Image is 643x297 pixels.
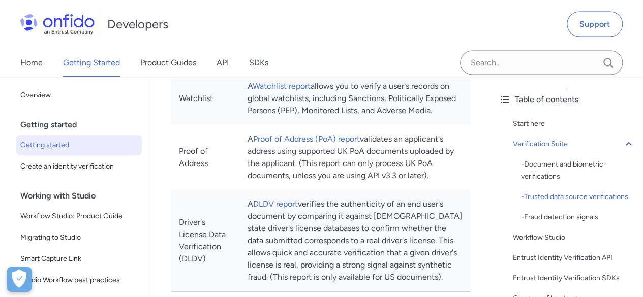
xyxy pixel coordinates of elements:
[171,190,239,292] td: Driver's License Data Verification (DLDV)
[521,211,635,223] a: -Fraud detection signals
[460,51,623,75] input: Onfido search input field
[239,72,470,125] td: A allows you to verify a user's records on global watchlists, including Sanctions, Politically Ex...
[521,158,635,183] a: -Document and biometric verifications
[20,232,138,244] span: Migrating to Studio
[16,249,142,269] a: Smart Capture Link
[20,253,138,265] span: Smart Capture Link
[253,81,311,91] a: Watchlist report
[171,125,239,190] td: Proof of Address
[20,210,138,222] span: Workflow Studio: Product Guide
[16,85,142,106] a: Overview
[20,139,138,151] span: Getting started
[16,156,142,177] a: Create an identity verification
[16,270,142,290] a: Studio Workflow best practices
[63,49,120,77] a: Getting Started
[513,138,635,150] a: Verification Suite
[16,206,142,226] a: Workflow Studio: Product Guide
[239,125,470,190] td: A validates an applicant's address using supported UK PoA documents uploaded by the applicant. (T...
[171,72,239,125] td: Watchlist
[253,199,298,209] a: DLDV report
[20,115,146,135] div: Getting started
[20,14,95,35] img: Onfido Logo
[513,232,635,244] a: Workflow Studio
[16,227,142,248] a: Migrating to Studio
[217,49,229,77] a: API
[20,89,138,102] span: Overview
[7,267,32,292] button: Open Preferences
[513,272,635,284] a: Entrust Identity Verification SDKs
[567,12,623,37] a: Support
[521,158,635,183] div: - Document and biometric verifications
[20,49,43,77] a: Home
[499,93,635,106] div: Table of contents
[521,191,635,203] div: - Trusted data source verifications
[20,160,138,173] span: Create an identity verification
[513,252,635,264] a: Entrust Identity Verification API
[521,191,635,203] a: -Trusted data source verifications
[140,49,196,77] a: Product Guides
[107,16,168,32] h1: Developers
[20,186,146,206] div: Working with Studio
[253,134,360,144] a: Proof of Address (PoA) report
[20,274,138,286] span: Studio Workflow best practices
[521,211,635,223] div: - Fraud detection signals
[239,190,470,292] td: A verifies the authenticity of an end user's document by comparing it against [DEMOGRAPHIC_DATA] ...
[513,118,635,130] a: Start here
[249,49,268,77] a: SDKs
[7,267,32,292] div: Cookie Preferences
[16,135,142,155] a: Getting started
